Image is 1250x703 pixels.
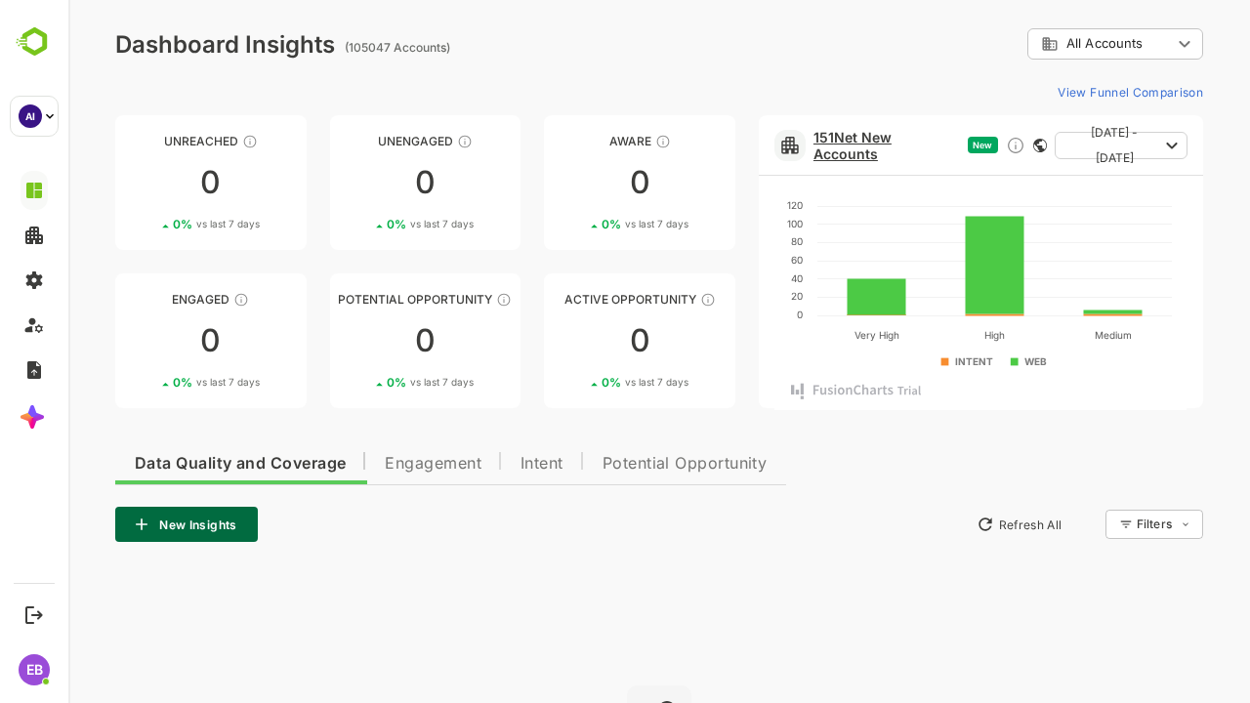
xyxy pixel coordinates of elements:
div: Potential Opportunity [262,292,453,307]
div: 0 % [318,375,405,390]
text: 100 [719,218,734,229]
div: 0 [262,325,453,356]
button: New Insights [47,507,189,542]
span: vs last 7 days [128,375,191,390]
div: 0 % [533,375,620,390]
a: Active OpportunityThese accounts have open opportunities which might be at any of the Sales Stage... [476,273,667,408]
div: 0 [47,167,238,198]
span: Intent [452,456,495,472]
div: 0 % [104,375,191,390]
div: All Accounts [959,25,1135,63]
div: Filters [1066,507,1135,542]
span: Data Quality and Coverage [66,456,277,472]
div: AI [19,104,42,128]
div: These accounts have just entered the buying cycle and need further nurturing [587,134,603,149]
ag: (105047 Accounts) [276,40,388,55]
text: 40 [723,272,734,284]
span: Engagement [316,456,413,472]
div: These accounts are MQAs and can be passed on to Inside Sales [428,292,443,308]
text: 120 [719,199,734,211]
span: [DATE] - [DATE] [1002,120,1090,171]
div: All Accounts [973,35,1104,53]
div: Discover new ICP-fit accounts showing engagement — via intent surges, anonymous website visits, L... [937,136,957,155]
div: Unreached [47,134,238,148]
div: 0 % [318,217,405,231]
div: Engaged [47,292,238,307]
div: These accounts are warm, further nurturing would qualify them to MQAs [165,292,181,308]
button: View Funnel Comparison [981,76,1135,107]
div: These accounts have not shown enough engagement and need nurturing [389,134,404,149]
div: 0 % [104,217,191,231]
div: 0 [262,167,453,198]
span: vs last 7 days [557,375,620,390]
text: 0 [729,309,734,320]
button: Logout [21,601,47,628]
span: Potential Opportunity [534,456,699,472]
a: UnengagedThese accounts have not shown enough engagement and need nurturing00%vs last 7 days [262,115,453,250]
text: Very High [786,329,831,342]
a: 151Net New Accounts [745,129,892,162]
div: Filters [1068,517,1104,531]
text: Medium [1026,329,1063,341]
text: 20 [723,290,734,302]
div: Dashboard Insights [47,30,267,59]
div: Aware [476,134,667,148]
text: High [916,329,937,342]
div: 0 [476,167,667,198]
div: EB [19,654,50,685]
text: 80 [723,235,734,247]
span: All Accounts [998,36,1074,51]
a: AwareThese accounts have just entered the buying cycle and need further nurturing00%vs last 7 days [476,115,667,250]
span: vs last 7 days [128,217,191,231]
a: EngagedThese accounts are warm, further nurturing would qualify them to MQAs00%vs last 7 days [47,273,238,408]
div: These accounts have not been engaged with for a defined time period [174,134,189,149]
span: vs last 7 days [342,375,405,390]
span: New [904,140,924,150]
div: 0 [47,325,238,356]
button: Refresh All [899,509,1002,540]
a: Potential OpportunityThese accounts are MQAs and can be passed on to Inside Sales00%vs last 7 days [262,273,453,408]
img: BambooboxLogoMark.f1c84d78b4c51b1a7b5f700c9845e183.svg [10,23,60,61]
div: 0 [476,325,667,356]
div: This card does not support filter and segments [965,139,979,152]
span: vs last 7 days [557,217,620,231]
text: 60 [723,254,734,266]
span: vs last 7 days [342,217,405,231]
a: UnreachedThese accounts have not been engaged with for a defined time period00%vs last 7 days [47,115,238,250]
div: Unengaged [262,134,453,148]
div: 0 % [533,217,620,231]
button: [DATE] - [DATE] [986,132,1119,159]
div: These accounts have open opportunities which might be at any of the Sales Stages [632,292,647,308]
div: Active Opportunity [476,292,667,307]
